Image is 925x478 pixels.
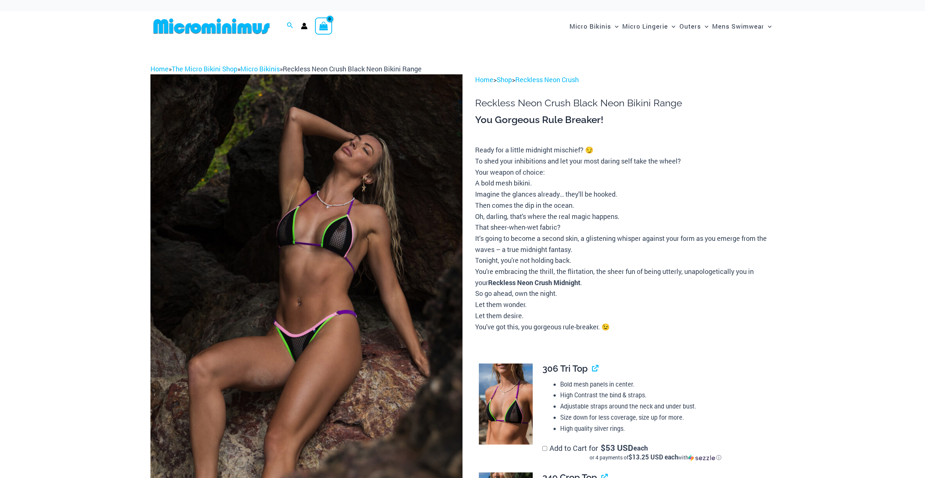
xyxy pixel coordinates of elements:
span: Micro Lingerie [622,17,668,36]
a: Mens SwimwearMenu ToggleMenu Toggle [710,15,773,38]
a: The Micro Bikini Shop [172,64,237,73]
a: Home [150,64,169,73]
b: Reckless Neon Crush Midnight [488,278,580,287]
div: or 4 payments of with [542,454,769,461]
label: Add to Cart for [542,443,769,462]
a: Micro Bikinis [240,64,280,73]
a: Micro BikinisMenu ToggleMenu Toggle [568,15,620,38]
a: View Shopping Cart, empty [315,17,332,35]
li: High Contrast the bind & straps. [560,390,768,401]
span: Reckless Neon Crush Black Neon Bikini Range [283,64,422,73]
span: $ [601,442,606,453]
span: Menu Toggle [611,17,619,36]
span: Outers [679,17,701,36]
span: each [633,444,648,452]
p: Ready for a little midnight mischief? 😏 To shed your inhibitions and let your most daring self ta... [475,145,775,332]
span: 53 USD [601,444,633,452]
h1: Reckless Neon Crush Black Neon Bikini Range [475,97,775,109]
p: > > [475,74,775,85]
span: Menu Toggle [668,17,675,36]
div: or 4 payments of$13.25 USD eachwithSezzle Click to learn more about Sezzle [542,454,769,461]
nav: Site Navigation [567,14,775,39]
h3: You Gorgeous Rule Breaker! [475,114,775,126]
span: » » » [150,64,422,73]
a: Home [475,75,493,84]
span: Menu Toggle [764,17,772,36]
span: Menu Toggle [701,17,708,36]
span: 306 Tri Top [542,363,588,374]
li: Bold mesh panels in center. [560,379,768,390]
a: OutersMenu ToggleMenu Toggle [678,15,710,38]
li: Size down for less coverage, size up for more. [560,412,768,423]
a: Reckless Neon Crush [515,75,579,84]
input: Add to Cart for$53 USD eachor 4 payments of$13.25 USD eachwithSezzle Click to learn more about Se... [542,446,547,451]
span: Micro Bikinis [569,17,611,36]
li: High quality silver rings. [560,423,768,434]
img: MM SHOP LOGO FLAT [150,18,273,35]
a: Micro LingerieMenu ToggleMenu Toggle [620,15,677,38]
span: Mens Swimwear [712,17,764,36]
img: Sezzle [688,455,715,461]
a: Account icon link [301,23,308,29]
span: $13.25 USD each [629,453,678,461]
img: Reckless Neon Crush Black Neon 306 Tri Top [479,364,533,445]
a: Shop [497,75,512,84]
li: Adjustable straps around the neck and under bust. [560,401,768,412]
a: Search icon link [287,21,293,31]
